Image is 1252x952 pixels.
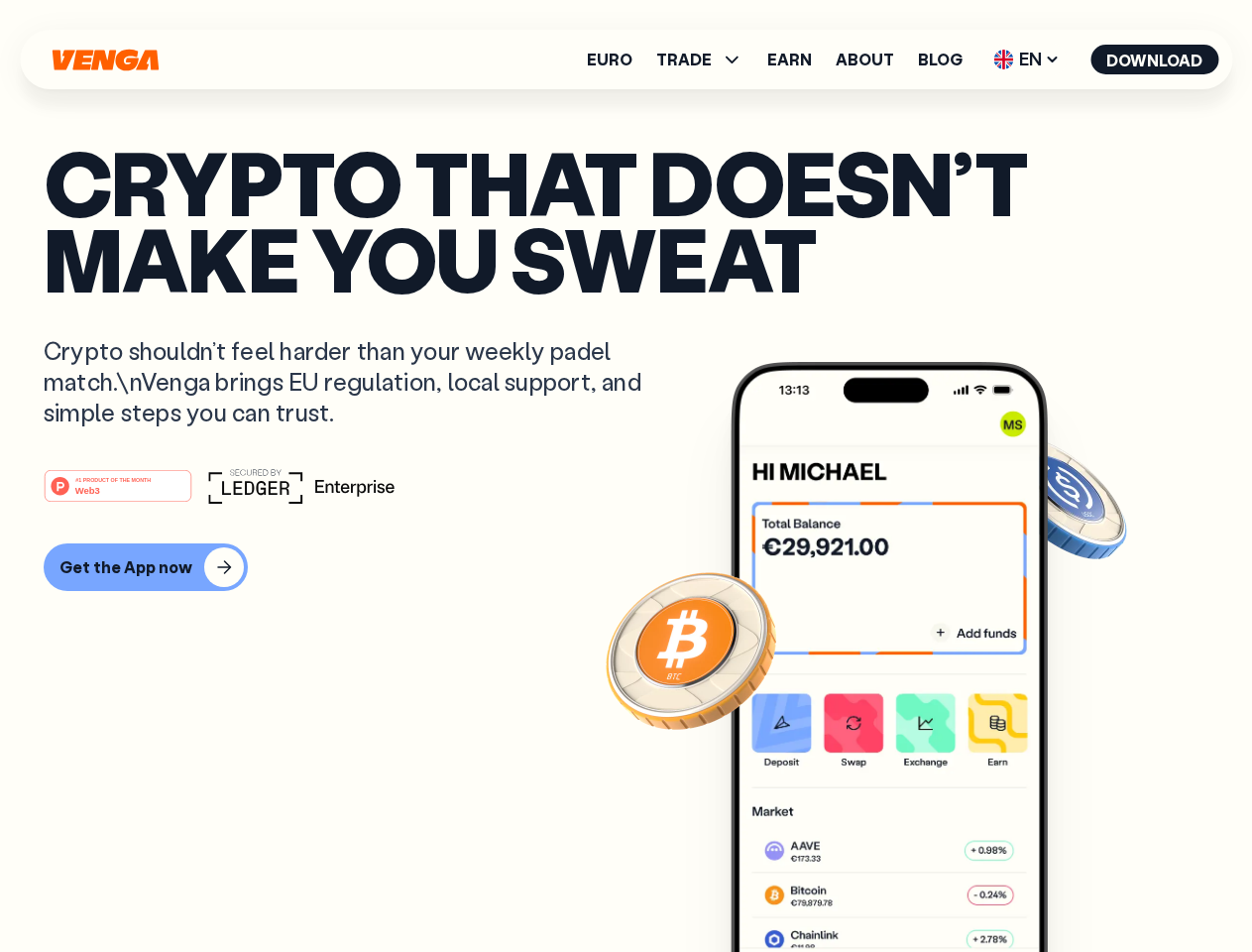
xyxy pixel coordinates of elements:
tspan: Web3 [75,484,100,495]
span: EN [986,44,1067,75]
svg: Home [50,49,161,71]
button: Download [1090,45,1218,74]
img: flag-uk [993,50,1013,69]
span: TRADE [656,48,743,71]
p: Crypto shouldn’t feel harder than your weekly padel match.\nVenga brings EU regulation, local sup... [44,335,670,428]
a: Euro [587,52,632,67]
span: TRADE [656,52,712,67]
img: USDC coin [988,426,1131,569]
tspan: #1 PRODUCT OF THE MONTH [75,476,151,482]
div: Get the App now [59,557,192,577]
a: Blog [918,52,963,67]
button: Get the App now [44,543,248,591]
a: #1 PRODUCT OF THE MONTHWeb3 [44,481,192,507]
img: Bitcoin [602,560,780,739]
a: About [836,52,894,67]
p: Crypto that doesn’t make you sweat [44,144,1208,296]
a: Get the App now [44,543,1208,591]
a: Earn [767,52,812,67]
